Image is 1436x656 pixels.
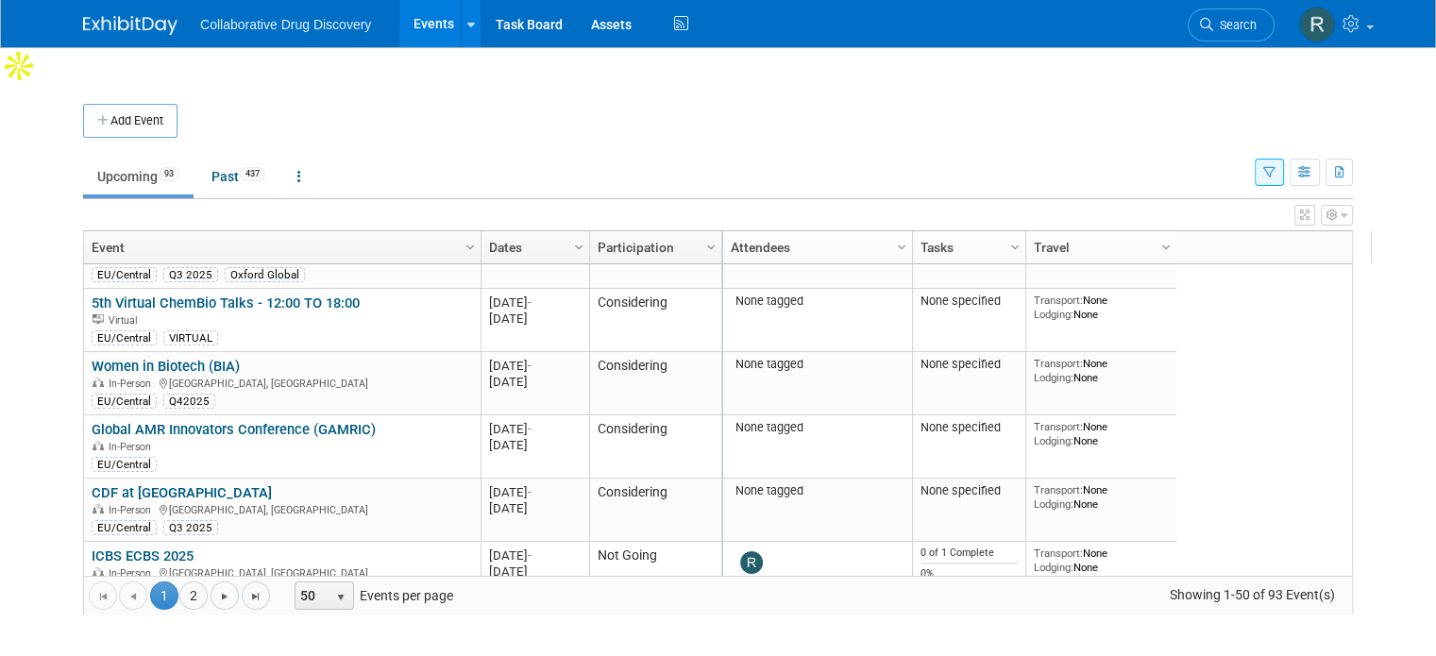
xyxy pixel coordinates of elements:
[589,352,721,415] td: Considering
[598,231,709,263] a: Participation
[92,294,360,311] a: 5th Virtual ChemBio Talks - 12:00 TO 18:00
[921,231,1013,263] a: Tasks
[163,267,218,282] div: Q3 2025
[1005,231,1026,260] a: Column Settings
[489,311,581,327] div: [DATE]
[333,590,348,605] span: select
[93,567,104,577] img: In-Person Event
[589,415,721,479] td: Considering
[92,330,157,345] div: EU/Central
[740,551,763,574] img: Renate Baker
[731,357,905,372] div: None tagged
[197,159,279,194] a: Past437
[921,294,1019,309] div: None specified
[1034,547,1170,574] div: None None
[225,267,305,282] div: Oxford Global
[1034,294,1170,321] div: None None
[528,359,532,373] span: -
[489,421,581,437] div: [DATE]
[1034,308,1073,321] span: Lodging:
[296,582,328,609] span: 50
[92,421,376,438] a: Global AMR Innovators Conference (GAMRIC)
[703,240,718,255] span: Column Settings
[921,483,1019,498] div: None specified
[163,520,218,535] div: Q3 2025
[528,485,532,499] span: -
[463,240,478,255] span: Column Settings
[1213,18,1257,32] span: Search
[489,231,577,263] a: Dates
[489,484,581,500] div: [DATE]
[83,104,177,138] button: Add Event
[150,581,178,610] span: 1
[731,294,905,309] div: None tagged
[1034,231,1164,263] a: Travel
[92,231,468,263] a: Event
[1034,547,1083,560] span: Transport:
[489,294,581,311] div: [DATE]
[1034,561,1073,574] span: Lodging:
[92,520,157,535] div: EU/Central
[83,16,177,35] img: ExhibitDay
[126,589,141,604] span: Go to the previous page
[93,314,104,324] img: Virtual Event
[589,479,721,542] td: Considering
[92,564,472,580] div: [GEOGRAPHIC_DATA], [GEOGRAPHIC_DATA]
[179,581,208,610] a: 2
[589,289,721,352] td: Considering
[528,548,532,563] span: -
[93,504,104,513] img: In-Person Event
[248,589,263,604] span: Go to the last page
[1157,231,1177,260] a: Column Settings
[163,394,215,409] div: Q42025
[1034,294,1083,307] span: Transport:
[1034,420,1083,433] span: Transport:
[1034,497,1073,511] span: Lodging:
[92,547,194,564] a: ICBS ECBS 2025
[200,17,371,32] span: Collaborative Drug Discovery
[159,167,179,181] span: 93
[1034,371,1073,384] span: Lodging:
[489,374,581,390] div: [DATE]
[701,231,722,260] a: Column Settings
[528,422,532,436] span: -
[211,581,239,610] a: Go to the next page
[242,581,270,610] a: Go to the last page
[1007,240,1022,255] span: Column Settings
[1034,483,1083,496] span: Transport:
[93,378,104,387] img: In-Person Event
[92,484,272,501] a: CDF at [GEOGRAPHIC_DATA]
[217,589,232,604] span: Go to the next page
[95,589,110,604] span: Go to the first page
[109,567,157,580] span: In-Person
[489,563,581,580] div: [DATE]
[461,231,481,260] a: Column Settings
[1034,357,1170,384] div: None None
[92,375,472,391] div: [GEOGRAPHIC_DATA], [GEOGRAPHIC_DATA]
[589,542,721,605] td: Not Going
[92,501,472,517] div: [GEOGRAPHIC_DATA], [GEOGRAPHIC_DATA]
[1299,7,1335,42] img: Renate Baker
[1152,581,1352,608] span: Showing 1-50 of 93 Event(s)
[1034,420,1170,447] div: None None
[93,441,104,450] img: In-Person Event
[271,581,472,610] span: Events per page
[894,240,909,255] span: Column Settings
[92,358,240,375] a: Women in Biotech (BIA)
[92,267,157,282] div: EU/Central
[1034,483,1170,511] div: None None
[1188,8,1275,42] a: Search
[731,483,905,498] div: None tagged
[489,437,581,453] div: [DATE]
[528,295,532,310] span: -
[163,330,218,345] div: VIRTUAL
[119,581,147,610] a: Go to the previous page
[921,567,1019,580] div: 0%
[569,231,590,260] a: Column Settings
[92,394,157,409] div: EU/Central
[921,547,1019,560] div: 0 of 1 Complete
[489,358,581,374] div: [DATE]
[109,378,157,390] span: In-Person
[731,231,900,263] a: Attendees
[83,159,194,194] a: Upcoming93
